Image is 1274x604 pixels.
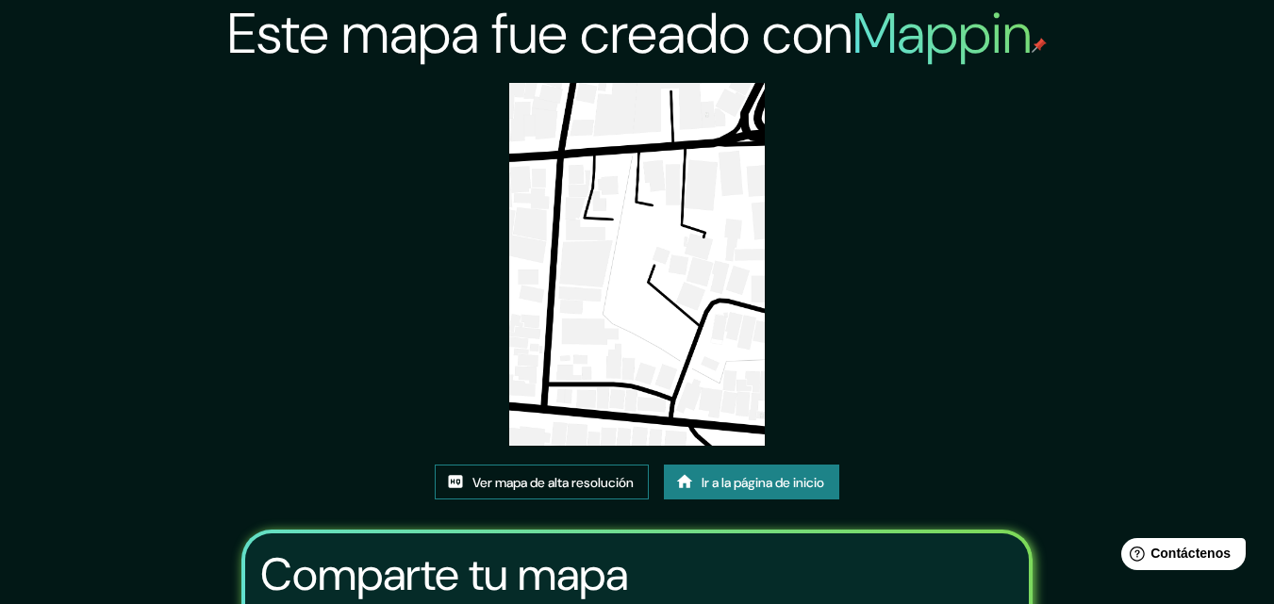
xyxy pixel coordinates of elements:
[509,83,766,446] img: created-map
[472,474,634,491] font: Ver mapa de alta resolución
[702,474,824,491] font: Ir a la página de inicio
[260,545,628,604] font: Comparte tu mapa
[1032,38,1047,53] img: pin de mapeo
[1106,531,1253,583] iframe: Lanzador de widgets de ayuda
[664,465,839,500] a: Ir a la página de inicio
[435,465,649,500] a: Ver mapa de alta resolución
